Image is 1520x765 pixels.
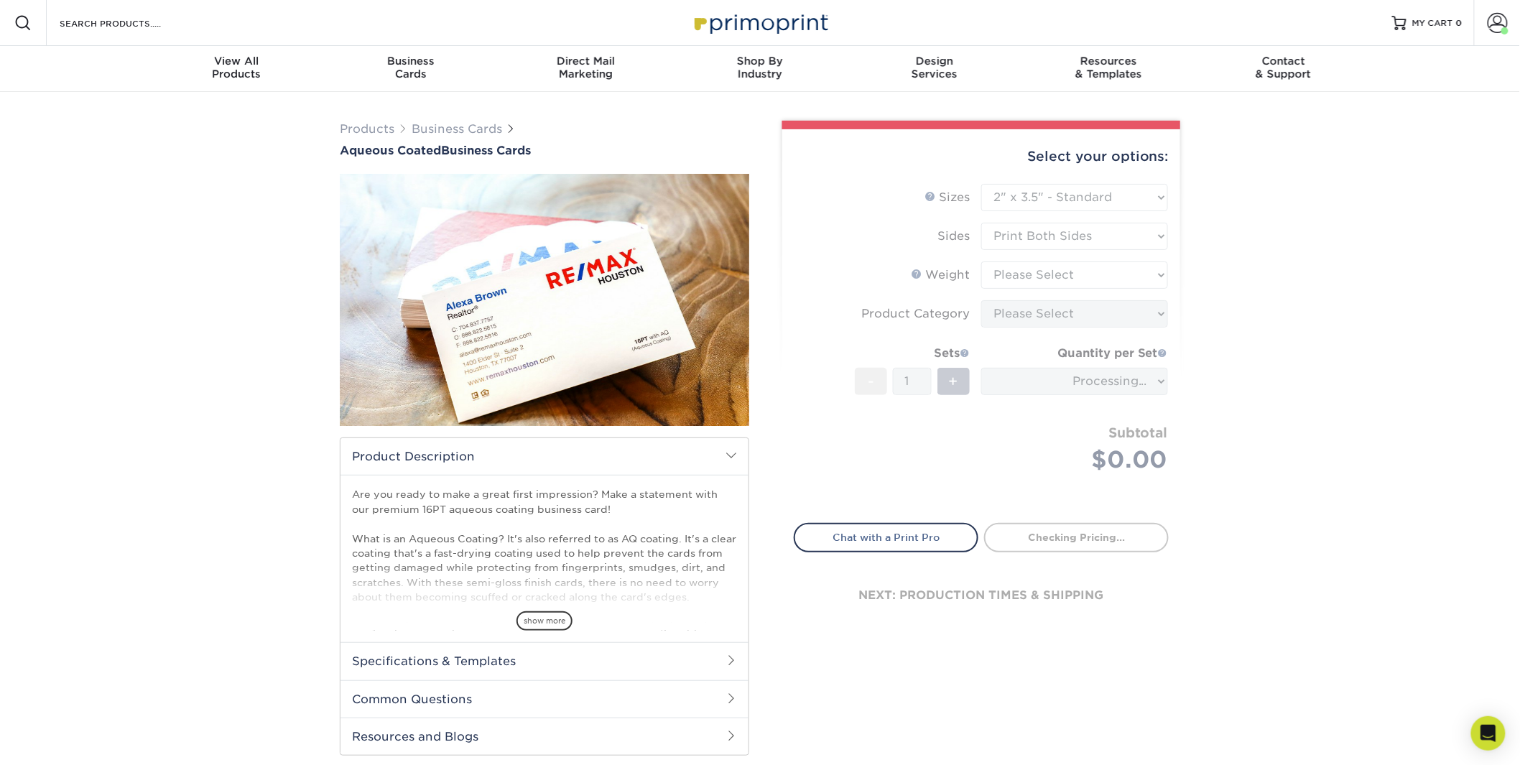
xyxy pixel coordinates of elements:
div: Industry [673,55,848,80]
h2: Resources and Blogs [340,718,749,755]
span: 0 [1456,18,1463,28]
a: Resources& Templates [1021,46,1196,92]
div: Products [149,55,324,80]
h2: Product Description [340,438,749,475]
div: & Support [1196,55,1371,80]
span: Design [847,55,1021,68]
a: Chat with a Print Pro [794,523,978,552]
img: Aqueous Coated 01 [340,96,749,505]
a: Shop ByIndustry [673,46,848,92]
span: MY CART [1412,17,1453,29]
a: Products [340,122,394,136]
h1: Business Cards [340,144,749,157]
img: Primoprint [688,7,832,38]
span: Resources [1021,55,1196,68]
p: Are you ready to make a great first impression? Make a statement with our premium 16PT aqueous co... [352,487,737,721]
span: Business [324,55,499,68]
span: show more [516,611,573,631]
a: View AllProducts [149,46,324,92]
a: Direct MailMarketing [499,46,673,92]
div: next: production times & shipping [794,552,1169,639]
div: Open Intercom Messenger [1471,716,1506,751]
div: Cards [324,55,499,80]
span: Aqueous Coated [340,144,441,157]
h2: Specifications & Templates [340,642,749,680]
div: Services [847,55,1021,80]
h2: Common Questions [340,680,749,718]
div: Select your options: [794,129,1169,184]
div: & Templates [1021,55,1196,80]
a: DesignServices [847,46,1021,92]
span: View All [149,55,324,68]
a: Business Cards [412,122,502,136]
a: BusinessCards [324,46,499,92]
input: SEARCH PRODUCTS..... [58,14,198,32]
span: Shop By [673,55,848,68]
div: Marketing [499,55,673,80]
a: Checking Pricing... [984,523,1169,552]
a: Aqueous CoatedBusiness Cards [340,144,749,157]
a: Contact& Support [1196,46,1371,92]
span: Contact [1196,55,1371,68]
span: Direct Mail [499,55,673,68]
